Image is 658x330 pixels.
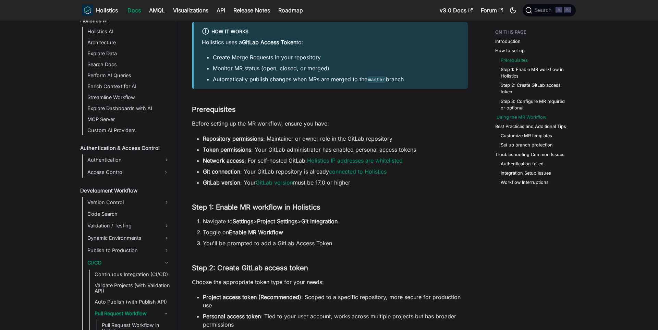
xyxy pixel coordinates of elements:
a: Explore Data [85,49,172,58]
li: : For self-hosted GitLab, [203,156,468,165]
a: Code Search [85,209,172,219]
strong: Repository permissions [203,135,263,142]
kbd: ⌘ [556,7,562,13]
div: How it works [202,27,460,36]
a: Streamline Workflow [85,93,172,102]
a: Pull Request Workflow [93,308,160,319]
strong: Personal access token [203,313,261,320]
a: Customize MR templates [501,132,552,139]
a: How to set up [495,47,525,54]
strong: Enable MR Workflow [229,229,283,236]
li: : Tied to your user account, works across multiple projects but has broader permissions [203,312,468,329]
li: Toggle on [203,228,468,236]
a: Publish to Production [85,245,172,256]
strong: Settings [233,218,253,225]
a: HolisticsHolistics [82,5,118,16]
p: Before setting up the MR workflow, ensure you have: [192,119,468,128]
a: Auto Publish (with Publish API) [93,297,172,307]
h3: Prerequisites [192,105,468,114]
li: : Your GitLab repository is already [203,167,468,176]
a: Development Workflow [78,186,172,196]
strong: Git connection [203,168,240,175]
li: Create Merge Requests in your repository [213,53,460,61]
a: Step 3: Configure MR required or optional [501,98,569,111]
strong: GitLab version [203,179,240,186]
h3: Step 1: Enable MR workflow in Holistics [192,203,468,212]
img: Holistics [82,5,93,16]
button: Expand sidebar category 'Access Control' [160,167,172,178]
a: Troubleshooting Common Issues [495,151,564,158]
a: Validate Projects (with Validation API) [93,281,172,296]
p: Choose the appropriate token type for your needs: [192,278,468,286]
a: Architecture [85,38,172,47]
code: master [367,76,386,83]
li: Navigate to > > [203,217,468,225]
a: Visualizations [169,5,212,16]
button: Search (Command+K) [523,4,576,16]
li: : Your GitLab administrator has enabled personal access tokens [203,145,468,154]
a: Explore Dashboards with AI [85,104,172,113]
p: Holistics uses a to: [202,38,460,46]
a: Custom AI Providers [85,126,172,135]
a: Continuous Integration (CI/CD) [93,270,172,279]
strong: Git Integration [301,218,338,225]
a: Forum [477,5,507,16]
a: MCP Server [85,115,172,124]
a: Access Control [85,167,160,178]
a: Step 2: Create GitLab access token [501,82,569,95]
nav: Docs sidebar [75,21,178,330]
b: Holistics [96,6,118,14]
a: Release Notes [229,5,274,16]
a: GitLab version [256,179,293,186]
button: Switch between dark and light mode (currently dark mode) [508,5,519,16]
strong: GitLab Access Token [242,39,296,46]
strong: Project Settings [257,218,297,225]
strong: Network access [203,157,244,164]
a: Authentication failed [501,161,544,167]
span: Search [532,7,556,13]
a: Best Practices and Additional Tips [495,123,566,130]
strong: Token permissions [203,146,251,153]
a: Prerequisites [501,57,528,63]
a: Step 1: Enable MR workflow in Holistics [501,66,569,79]
a: Holistics AI [78,16,172,25]
h3: Step 2: Create GitLab access token [192,264,468,272]
button: Collapse sidebar category 'Pull Request Workflow' [160,308,172,319]
a: Validation / Testing [85,220,172,231]
a: Enrich Context for AI [85,82,172,91]
a: Perform AI Queries [85,71,172,80]
a: Holistics IP addresses are whitelisted [307,157,403,164]
kbd: K [564,7,571,13]
a: Roadmap [274,5,307,16]
a: AMQL [145,5,169,16]
a: v3.0 Docs [436,5,477,16]
a: Integration Setup Issues [501,170,551,176]
strong: Project access token (Recommended) [203,294,301,300]
a: Docs [123,5,145,16]
li: : Scoped to a specific repository, more secure for production use [203,293,468,309]
a: Authentication & Access Control [78,143,172,153]
a: API [212,5,229,16]
li: Monitor MR status (open, closed, or merged) [213,64,460,72]
a: CI/CD [85,257,172,268]
a: Dynamic Environments [85,233,172,244]
li: You'll be prompted to add a GitLab Access Token [203,239,468,247]
li: : Your must be 17.0 or higher [203,178,468,187]
a: connected to Holistics [329,168,387,175]
a: Search Docs [85,60,172,69]
a: Holistics AI [85,27,172,36]
a: Introduction [495,38,521,45]
a: Set up branch protection [501,142,553,148]
a: Using the MR Workflow [497,114,546,120]
li: : Maintainer or owner role in the GitLab repository [203,134,468,143]
a: Authentication [85,154,172,165]
a: Workflow Interruptions [501,179,549,186]
a: Version Control [85,197,172,208]
li: Automatically publish changes when MRs are merged to the branch [213,75,460,83]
